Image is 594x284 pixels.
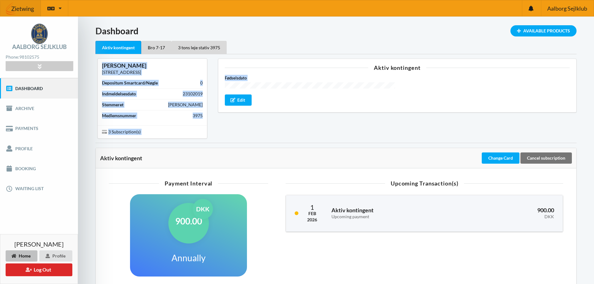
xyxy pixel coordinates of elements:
[95,41,141,54] div: Aktiv kontingent
[100,155,481,161] div: Aktiv kontingent
[109,181,268,186] div: Payment Interval
[102,70,141,75] a: [STREET_ADDRESS]
[102,102,123,108] div: Stemmeret
[331,214,451,219] div: Upcoming payment
[193,113,203,119] div: 3975
[482,152,519,164] div: Change Card
[286,181,563,186] div: Upcoming Transaction(s)
[307,210,317,217] div: Feb
[307,217,317,223] div: 2026
[171,252,205,263] h1: Annually
[102,80,158,86] div: Depositum Smartcard/Nøgle
[6,53,73,61] div: Phone:
[12,44,67,50] div: Aalborg Sejlklub
[19,54,39,60] strong: 98102575
[200,80,203,86] div: 0
[141,41,171,54] div: Bro 7-17
[307,204,317,210] div: 1
[102,113,136,119] div: Medlemsnummer
[183,91,203,97] div: 23102019
[14,241,64,247] span: [PERSON_NAME]
[168,102,203,108] div: [PERSON_NAME]
[102,62,203,69] div: [PERSON_NAME]
[31,24,48,44] img: logo
[102,129,141,134] span: 3 Subscription(s)
[171,41,227,54] div: 3 tons leje stativ 3975
[510,25,577,36] div: Available Products
[547,6,587,11] span: Aalborg Sejlklub
[95,25,577,36] h1: Dashboard
[175,215,202,227] h1: 900.00
[225,65,570,70] div: Aktiv kontingent
[102,91,136,97] div: Indmeldelsesdato
[39,250,72,262] div: Profile
[460,214,554,219] div: DKK
[225,94,252,106] div: Edit
[331,207,451,219] h3: Aktiv kontingent
[6,263,72,276] button: Log Out
[225,75,395,81] label: Fødselsdato
[193,199,213,219] div: DKK
[6,250,37,262] div: Home
[460,207,554,219] h3: 900.00
[520,152,572,164] div: Cancel subscription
